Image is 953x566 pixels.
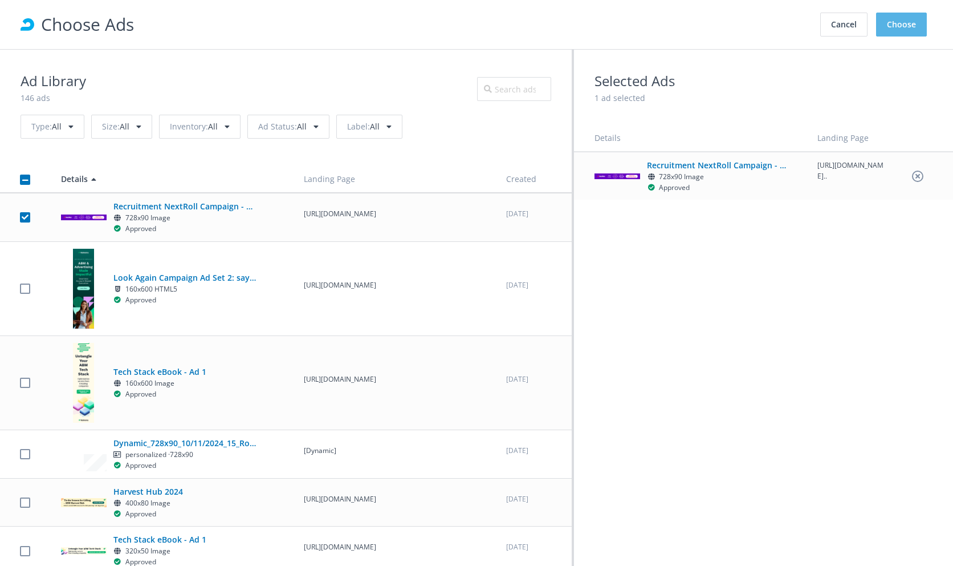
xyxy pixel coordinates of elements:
[506,446,561,456] p: Oct 11, 2024
[113,450,256,460] div: personalized · 728x90
[113,500,122,507] i: Web
[113,509,156,520] div: Approved
[258,121,297,132] span: Ad Status :
[506,374,561,385] p: Sep 30, 2024
[41,11,817,38] h1: Choose Ads
[113,200,256,213] h5: Recruitment NextRoll Campaign - WorkToLive
[817,132,869,143] span: Landing Page
[113,389,156,400] div: Approved
[594,92,645,103] span: 1 ad selected
[113,272,256,284] h5: Look Again Campaign Ad Set 2: say hello to simplicity
[61,215,107,220] img: Recruitment NextRoll Campaign - WorkToLive
[21,115,84,139] div: All
[61,498,107,507] img: Harvest Hub 2024
[170,121,208,132] span: Inventory :
[91,115,152,139] div: All
[113,378,256,389] div: 160x600 Image
[113,366,256,400] span: Tech Stack eBook - Ad 1
[113,213,256,224] div: 728x90 Image
[594,132,621,143] span: Details
[113,498,256,509] div: 400x80 Image
[647,173,655,180] i: Web
[21,70,86,92] h2: Ad Library
[113,366,256,378] h5: Tech Stack eBook - Ad 1
[304,494,486,505] p: https://campaigns.rollworks.com/abm_harvest_hub?utm_source=rollworks&utm_medium=paid-display&utm_...
[113,286,122,293] i: HTML5
[594,70,932,92] h2: Selected Ads
[61,173,88,184] span: Details
[594,173,640,179] img: Recruitment NextRoll Campaign - WorkToLive
[647,159,789,193] span: Recruitment NextRoll Campaign - WorkToLive
[113,380,122,387] i: Web
[21,92,50,103] span: 146 ads
[304,173,355,184] span: Landing Page
[113,548,122,555] i: Web
[506,494,561,505] p: Nov 4, 2024
[113,200,256,235] span: Recruitment NextRoll Campaign - WorkToLive
[506,280,561,291] p: May 18, 2024
[113,460,156,471] div: Approved
[113,215,122,221] i: Web
[820,13,868,37] button: Cancel
[21,18,34,31] div: RollWorks
[113,533,256,546] h5: Tech Stack eBook - Ad 1
[113,437,256,450] h5: Dynamic_728x90_10/11/2024_15_Rollworks_Q4C2BD
[113,486,256,520] span: Harvest Hub 2024
[336,115,402,139] div: All
[876,13,927,37] button: Choose
[647,159,789,172] h5: Recruitment NextRoll Campaign - WorkToLive
[647,172,789,183] div: 728x90 Image
[304,280,486,291] p: https://campaigns.rollworks.com/marketing_made_simple_secure_impactful?utm_source=rollworks&utm_m...
[113,486,256,498] h5: Harvest Hub 2024
[506,542,561,553] p: Sep 30, 2024
[113,295,156,306] div: Approved
[113,437,256,471] span: Dynamic_728x90_10/11/2024_15_Rollworks_Q4C2BD
[73,343,94,423] img: Tech Stack eBook - Ad 1
[506,173,536,184] span: Created
[304,209,486,220] p: https://rollwhereyouthrive.com/?utm_source=rollworks&utm_medium=paid-display&utm_campaign=recruit...
[347,121,370,132] span: Label :
[102,121,120,132] span: Size :
[113,284,256,295] div: 160x600 HTML5
[506,209,561,220] p: May 20, 2022
[73,249,94,329] img: Ad preview image
[304,374,486,385] p: https://campaigns.rollworks.com/tech_stack_ebook?utm_source=rollworks&utm_medium=paid-display&utm...
[647,183,690,193] div: Approved
[113,546,256,557] div: 320x50 Image
[304,446,486,456] p: For dynamic Ads, the landing page URLs are from dynamically recommended products.
[247,115,329,139] div: All
[113,224,156,235] div: Approved
[304,542,486,553] p: https://campaigns.rollworks.com/tech_stack_ebook?utm_source=rollworks&utm_medium=paid-display&utm...
[477,77,551,101] input: Search ads
[31,121,52,132] span: Type :
[113,451,122,458] i: Personalized
[61,547,107,555] img: Tech Stack eBook - Ad 1
[159,115,241,139] div: All
[817,160,884,182] p: https://rollwhereyouthrive.com/?utm_source=rollworks&utm_medium=paid-display&utm_campaign=recruit...
[113,272,256,306] span: Look Again Campaign Ad Set 2: say hello to simplicity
